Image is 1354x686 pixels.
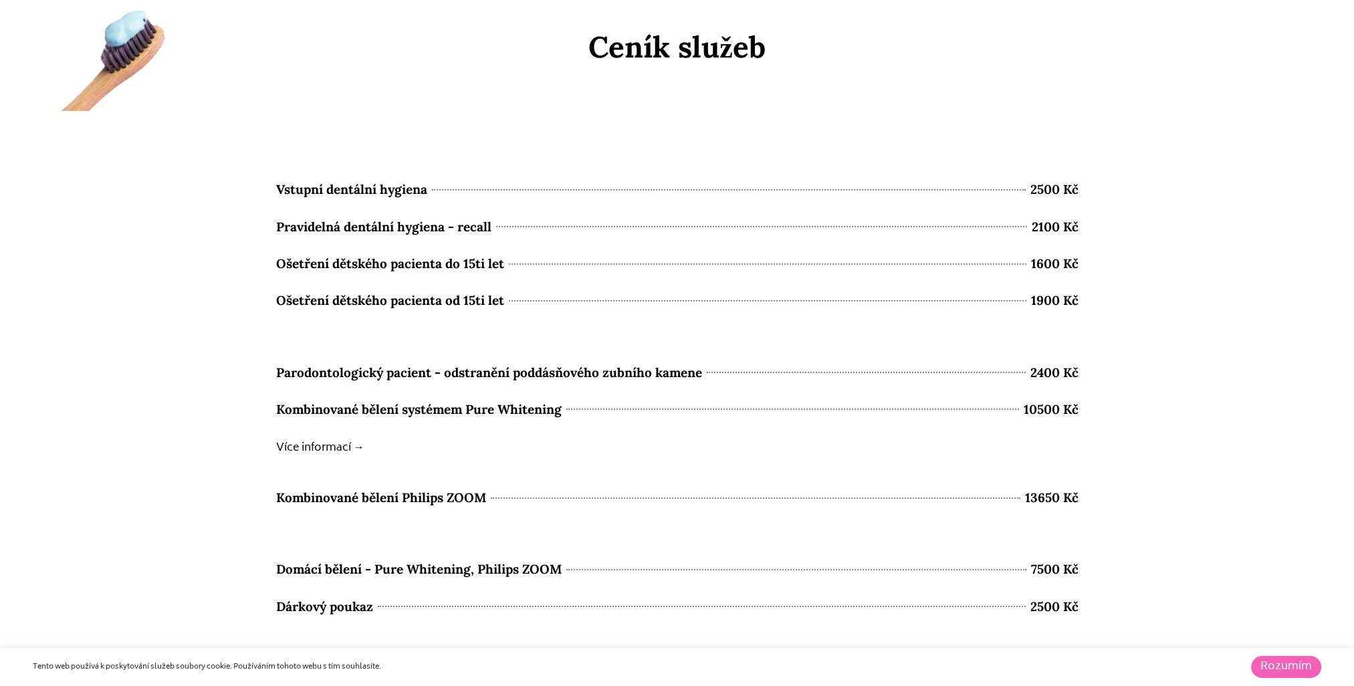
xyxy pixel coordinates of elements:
[276,558,562,581] span: Domácí bělení - Pure Whitening, Philips ZOOM
[276,361,702,384] span: Parodontologický pacient - odstranění poddásňového zubního kamene
[1030,178,1079,201] span: 2500 Kč
[33,661,935,673] div: Tento web používá k poskytování služeb soubory cookie. Používáním tohoto webu s tím souhlasíte.
[1251,656,1321,678] a: Rozumím
[276,252,504,275] span: Ošetření dětského pacienta do 15ti let
[276,595,373,618] span: Dárkový poukaz
[1025,486,1079,509] span: 13650 Kč
[276,361,1079,391] a: Parodontologický pacient - odstranění poddásňového zubního kamene 2400 Kč
[1024,398,1079,421] span: 10500 Kč
[1031,252,1079,275] span: 1600 Kč
[1031,558,1079,581] span: 7500 Kč
[276,215,491,239] span: Pravidelná dentální hygiena - recall
[1031,289,1079,312] span: 1900 Kč
[276,398,1079,479] a: Kombinované bělení systémem Pure Whitening 10500 Kč Více informací →
[1030,595,1079,618] span: 2500 Kč
[276,178,1079,208] a: Vstupní dentální hygiena 2500 Kč
[1030,361,1079,384] span: 2400 Kč
[276,289,1079,354] a: Ošetření dětského pacienta od 15ti let 1900 Kč
[283,29,1072,65] h2: Ceník služeb
[276,558,1079,588] a: Domácí bělení - Pure Whitening, Philips ZOOM 7500 Kč
[276,486,1079,551] a: Kombinované bělení Philips ZOOM 13650 Kč
[276,215,1079,245] a: Pravidelná dentální hygiena - recall 2100 Kč
[276,289,504,312] span: Ošetření dětského pacienta od 15ti let
[276,486,486,509] span: Kombinované bělení Philips ZOOM
[276,595,1079,660] a: Dárkový poukaz 2500 Kč
[276,439,364,457] b: Více informací →
[1032,215,1079,239] span: 2100 Kč
[276,178,427,201] span: Vstupní dentální hygiena
[276,398,562,421] span: Kombinované bělení systémem Pure Whitening
[276,252,1079,282] a: Ošetření dětského pacienta do 15ti let 1600 Kč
